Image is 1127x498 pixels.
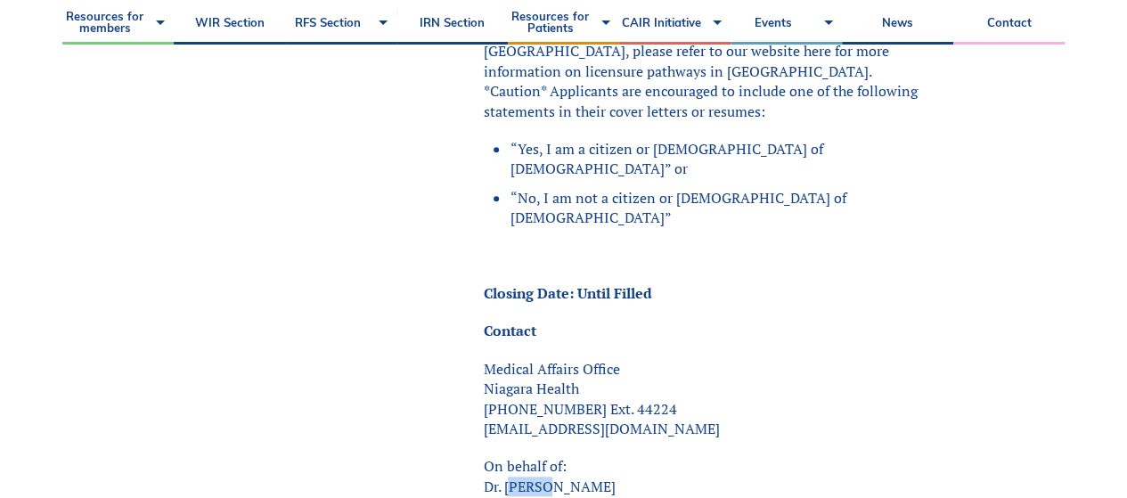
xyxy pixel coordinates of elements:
li: “Yes, I am a citizen or [DEMOGRAPHIC_DATA] of [DEMOGRAPHIC_DATA]” or [510,139,931,179]
strong: Closing Date: Until Filled [483,283,651,303]
p: Medical Affairs Office Niagara Health [PHONE_NUMBER] Ext. 44224 [EMAIL_ADDRESS][DOMAIN_NAME] [483,359,931,439]
li: “No, I am not a citizen or [DEMOGRAPHIC_DATA] of [DEMOGRAPHIC_DATA]” [510,188,931,228]
strong: Contact [483,321,535,340]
